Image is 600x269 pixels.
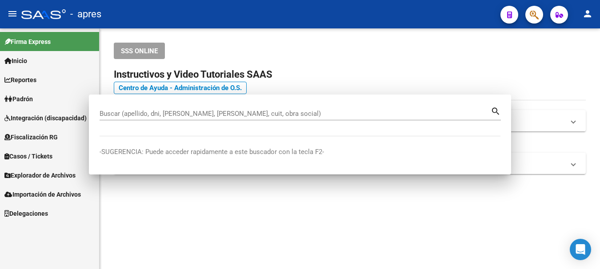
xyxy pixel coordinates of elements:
[121,47,158,55] span: SSS ONLINE
[4,132,58,142] span: Fiscalización RG
[4,56,27,66] span: Inicio
[114,66,586,83] h2: Instructivos y Video Tutoriales SAAS
[100,147,500,157] p: -SUGERENCIA: Puede acceder rapidamente a este buscador con la tecla F2-
[4,75,36,85] span: Reportes
[7,8,18,19] mat-icon: menu
[4,37,51,47] span: Firma Express
[4,209,48,218] span: Delegaciones
[570,239,591,260] div: Open Intercom Messenger
[4,170,76,180] span: Explorador de Archivos
[4,94,33,104] span: Padrón
[582,8,593,19] mat-icon: person
[4,190,81,199] span: Importación de Archivos
[4,151,52,161] span: Casos / Tickets
[70,4,101,24] span: - apres
[114,82,247,94] a: Centro de Ayuda - Administración de O.S.
[491,105,501,116] mat-icon: search
[4,113,87,123] span: Integración (discapacidad)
